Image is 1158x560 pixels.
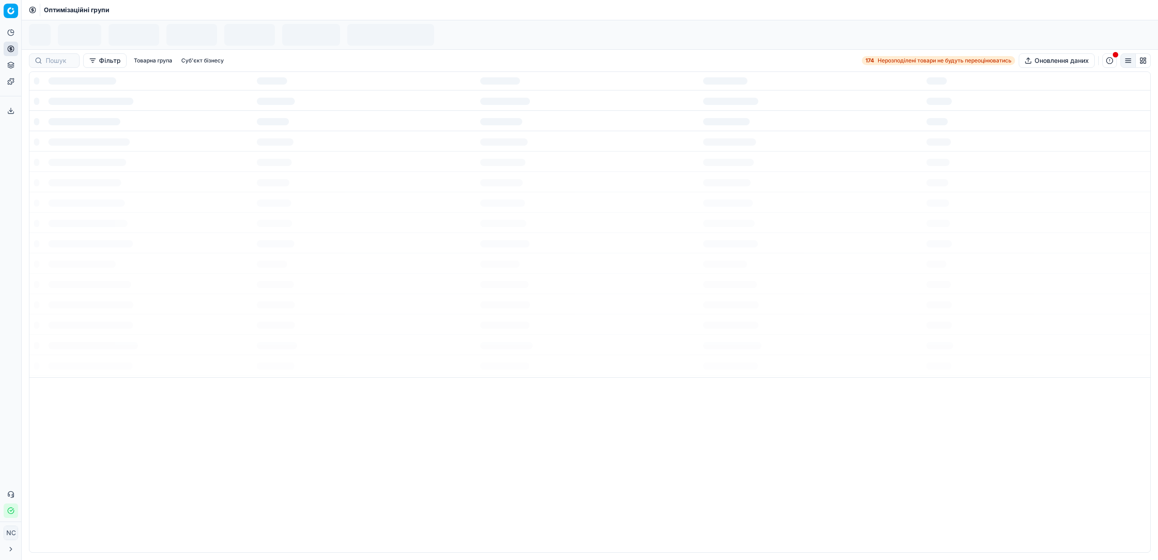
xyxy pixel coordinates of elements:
[46,56,74,65] input: Пошук
[44,5,109,14] nav: breadcrumb
[862,56,1015,65] a: 174Нерозподілені товари не будуть переоцінюватись
[4,526,18,540] span: NC
[83,53,127,68] button: Фільтр
[4,526,18,540] button: NC
[1019,53,1095,68] button: Оновлення даних
[178,55,227,66] button: Суб'єкт бізнесу
[878,57,1011,64] span: Нерозподілені товари не будуть переоцінюватись
[130,55,176,66] button: Товарна група
[865,57,874,64] strong: 174
[44,5,109,14] span: Оптимізаційні групи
